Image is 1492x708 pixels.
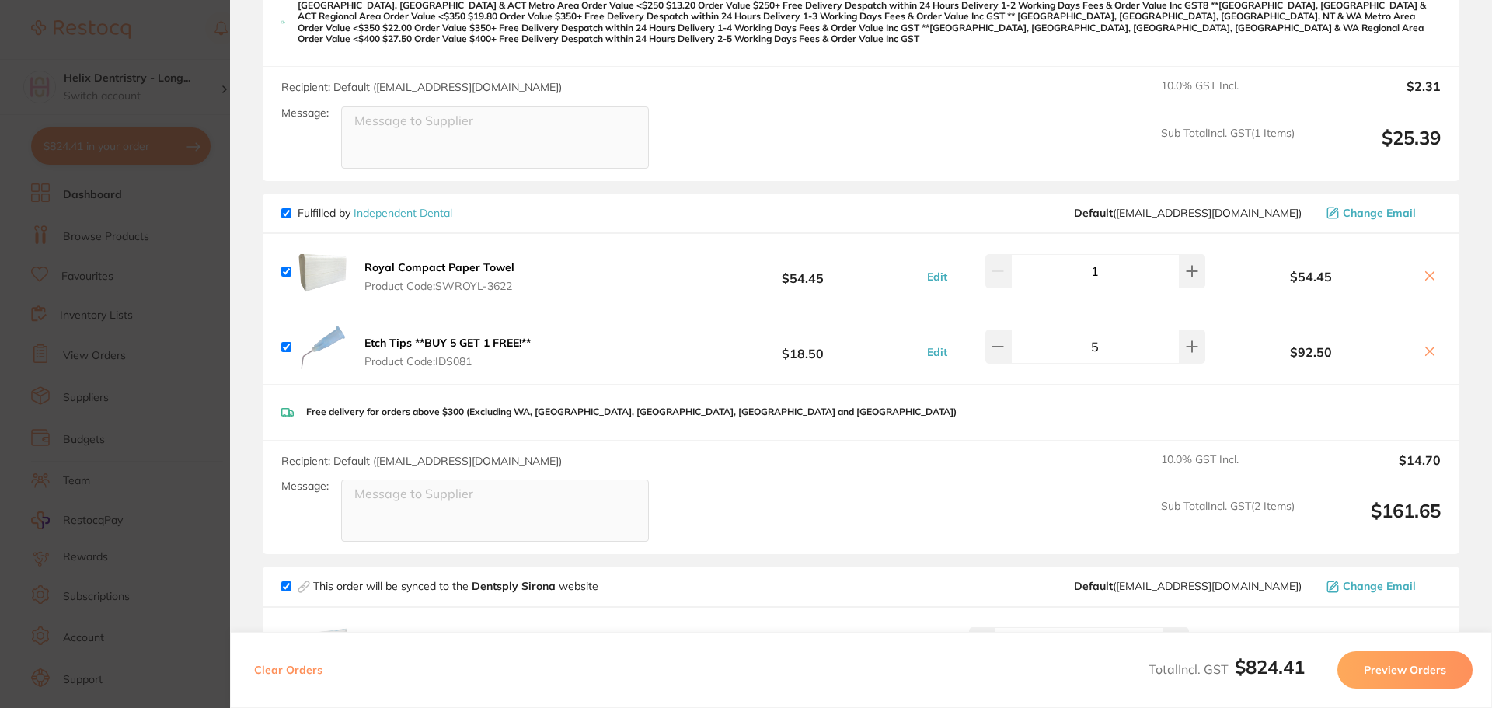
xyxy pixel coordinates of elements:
[1337,651,1473,689] button: Preview Orders
[1074,207,1302,219] span: orders@independentdental.com.au
[1074,580,1302,592] span: clientservices@dentsplysirona.com
[360,336,535,368] button: Etch Tips **BUY 5 GET 1 FREE!** Product Code:IDS081
[364,260,514,274] b: Royal Compact Paper Towel
[354,206,452,220] a: Independent Dental
[298,207,452,219] p: Fulfilled by
[1322,206,1441,220] button: Change Email
[281,80,562,94] span: Recipient: Default ( [EMAIL_ADDRESS][DOMAIN_NAME] )
[1149,661,1305,677] span: Total Incl. GST
[1161,500,1295,542] span: Sub Total Incl. GST ( 2 Items)
[687,333,919,361] b: $18.50
[1161,79,1295,113] span: 10.0 % GST Incl.
[306,406,957,417] p: Free delivery for orders above $300 (Excluding WA, [GEOGRAPHIC_DATA], [GEOGRAPHIC_DATA], [GEOGRAP...
[360,260,519,293] button: Royal Compact Paper Towel Product Code:SWROYL-3622
[1209,345,1413,359] b: $92.50
[1161,453,1295,487] span: 10.0 % GST Incl.
[298,322,347,371] img: Nm9oMm1hYQ
[364,336,531,350] b: Etch Tips **BUY 5 GET 1 FREE!**
[1307,453,1441,487] output: $14.70
[1322,579,1441,593] button: Change Email
[922,345,952,359] button: Edit
[687,630,919,659] b: $92.65
[1074,579,1113,593] b: Default
[298,620,347,670] img: NGgxaGJyOQ
[1161,127,1295,169] span: Sub Total Incl. GST ( 1 Items)
[1307,127,1441,169] output: $25.39
[249,651,327,689] button: Clear Orders
[1209,270,1413,284] b: $54.45
[1307,500,1441,542] output: $161.65
[472,579,559,593] strong: Dentsply Sirona
[281,106,329,120] label: Message:
[298,246,347,296] img: dWp3eDM5Ng
[1235,655,1305,678] b: $824.41
[281,454,562,468] span: Recipient: Default ( [EMAIL_ADDRESS][DOMAIN_NAME] )
[313,580,598,592] p: This order will be synced to the website
[687,257,919,286] b: $54.45
[1343,580,1416,592] span: Change Email
[1074,206,1113,220] b: Default
[1343,207,1416,219] span: Change Email
[1307,79,1441,113] output: $2.31
[364,280,514,292] span: Product Code: SWROYL-3622
[364,355,531,368] span: Product Code: IDS081
[922,270,952,284] button: Edit
[281,480,329,493] label: Message:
